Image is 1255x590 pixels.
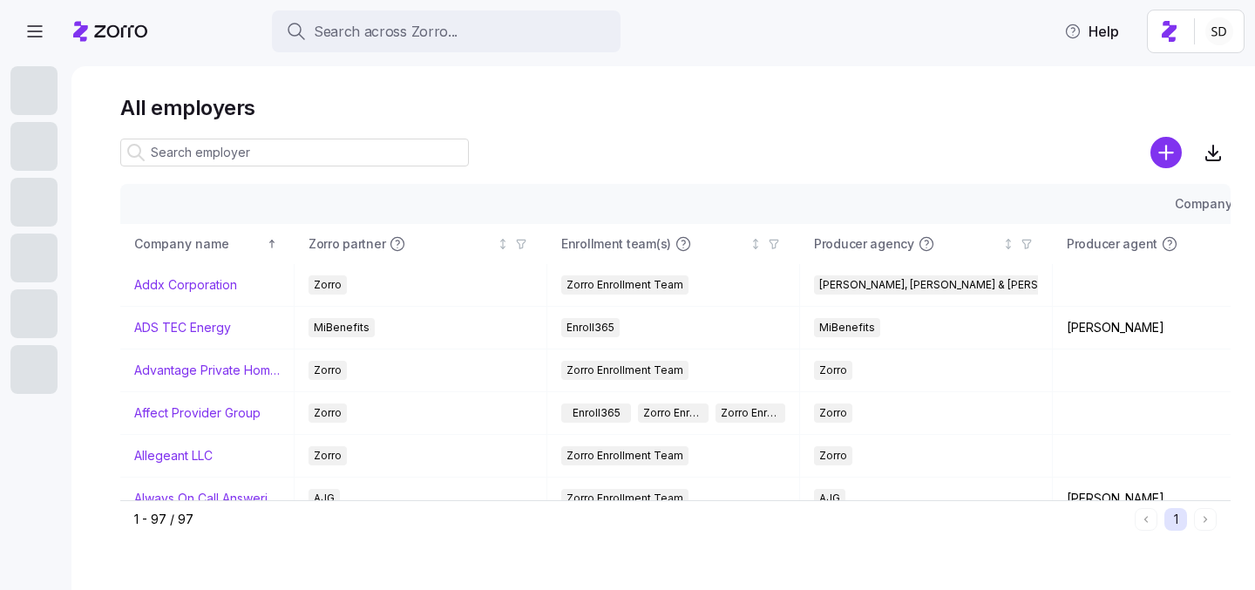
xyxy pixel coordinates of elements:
[750,238,762,250] div: Not sorted
[1205,17,1233,45] img: 038087f1531ae87852c32fa7be65e69b
[814,235,914,253] span: Producer agency
[566,361,683,380] span: Zorro Enrollment Team
[134,447,213,465] a: Allegeant LLC
[314,489,335,508] span: AJG
[134,490,280,507] a: Always On Call Answering Service
[1002,238,1014,250] div: Not sorted
[120,224,295,264] th: Company nameSorted ascending
[819,446,847,465] span: Zorro
[314,21,458,43] span: Search across Zorro...
[566,275,683,295] span: Zorro Enrollment Team
[314,446,342,465] span: Zorro
[134,404,261,422] a: Affect Provider Group
[314,361,342,380] span: Zorro
[1150,137,1182,168] svg: add icon
[573,404,621,423] span: Enroll365
[1164,508,1187,531] button: 1
[566,489,683,508] span: Zorro Enrollment Team
[1067,235,1157,253] span: Producer agent
[272,10,621,52] button: Search across Zorro...
[314,404,342,423] span: Zorro
[1135,508,1157,531] button: Previous page
[566,446,683,465] span: Zorro Enrollment Team
[309,235,385,253] span: Zorro partner
[1064,21,1119,42] span: Help
[134,234,263,254] div: Company name
[1194,508,1217,531] button: Next page
[134,319,231,336] a: ADS TEC Energy
[134,511,1128,528] div: 1 - 97 / 97
[819,275,1093,295] span: [PERSON_NAME], [PERSON_NAME] & [PERSON_NAME]
[295,224,547,264] th: Zorro partnerNot sorted
[547,224,800,264] th: Enrollment team(s)Not sorted
[819,404,847,423] span: Zorro
[120,139,469,166] input: Search employer
[643,404,702,423] span: Zorro Enrollment Team
[819,489,840,508] span: AJG
[314,275,342,295] span: Zorro
[561,235,671,253] span: Enrollment team(s)
[266,238,278,250] div: Sorted ascending
[314,318,370,337] span: MiBenefits
[721,404,780,423] span: Zorro Enrollment Experts
[800,224,1053,264] th: Producer agencyNot sorted
[497,238,509,250] div: Not sorted
[134,276,237,294] a: Addx Corporation
[1050,14,1133,49] button: Help
[819,318,875,337] span: MiBenefits
[819,361,847,380] span: Zorro
[134,362,280,379] a: Advantage Private Home Care
[566,318,614,337] span: Enroll365
[120,94,1231,121] h1: All employers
